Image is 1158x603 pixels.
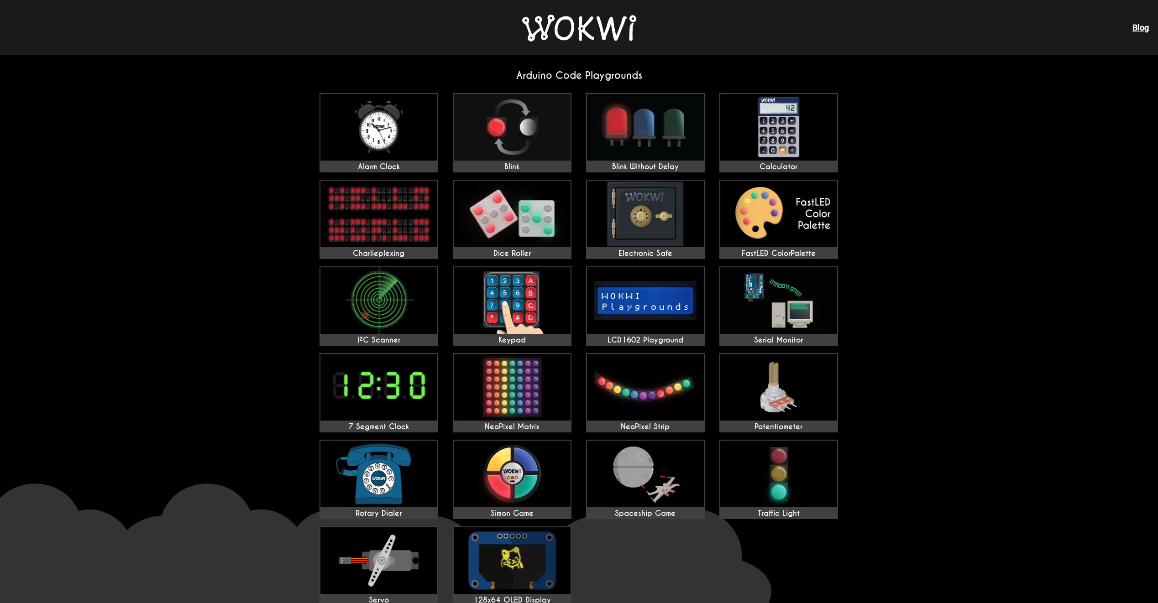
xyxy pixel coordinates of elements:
div: Rotary Dialer [320,509,437,518]
div: NeoPixel Matrix [454,422,571,431]
a: Blink Without Delay [586,93,705,172]
div: Charlieplexing [320,249,437,258]
a: 7 Segment Clock [320,353,438,432]
a: Calculator [719,93,838,172]
a: NeoPixel Strip [586,353,705,432]
img: Simon Game [454,441,571,507]
img: Alarm Clock [320,94,437,161]
a: I²C Scanner [320,266,438,346]
a: Potentiometer [719,353,838,432]
div: Keypad [454,336,571,345]
img: Charlieplexing [320,181,437,247]
div: FastLED ColorPalette [720,249,837,258]
img: Rotary Dialer [320,441,437,507]
img: Servo [320,527,437,594]
div: Spaceship Game [587,509,704,518]
img: Blink Without Delay [587,94,704,161]
a: Traffic Light [719,440,838,519]
h2: Arduino Code Playgrounds [312,69,846,82]
img: Wokwi [522,15,636,42]
a: Simon Game [453,440,571,519]
img: Spaceship Game [587,441,704,507]
a: Charlieplexing [320,180,438,259]
a: Alarm Clock [320,93,438,172]
div: Simon Game [454,509,571,518]
div: Serial Monitor [720,336,837,345]
div: Electronic Safe [587,249,704,258]
img: LCD1602 Playground [587,267,704,334]
div: 7 Segment Clock [320,422,437,431]
img: 128x64 OLED Display [454,527,571,594]
a: NeoPixel Matrix [453,353,571,432]
img: I²C Scanner [320,267,437,334]
div: Calculator [720,162,837,172]
img: Serial Monitor [720,267,837,334]
div: Traffic Light [720,509,837,518]
img: Blink [454,94,571,161]
a: Electronic Safe [586,180,705,259]
img: NeoPixel Strip [587,354,704,421]
img: FastLED ColorPalette [720,181,837,247]
img: Calculator [720,94,837,161]
img: Potentiometer [720,354,837,421]
a: FastLED ColorPalette [719,180,838,259]
a: Dice Roller [453,180,571,259]
div: Alarm Clock [320,162,437,172]
div: Potentiometer [720,422,837,431]
div: Blink Without Delay [587,162,704,172]
a: Keypad [453,266,571,346]
a: Serial Monitor [719,266,838,346]
div: NeoPixel Strip [587,422,704,431]
div: I²C Scanner [320,336,437,345]
a: Spaceship Game [586,440,705,519]
a: Blog [1132,23,1149,32]
img: Keypad [454,267,571,334]
img: 7 Segment Clock [320,354,437,421]
img: NeoPixel Matrix [454,354,571,421]
div: Blink [454,162,571,172]
a: Rotary Dialer [320,440,438,519]
div: Dice Roller [454,249,571,258]
a: Blink [453,93,571,172]
img: Dice Roller [454,181,571,247]
img: Traffic Light [720,441,837,507]
img: Electronic Safe [587,181,704,247]
a: LCD1602 Playground [586,266,705,346]
div: LCD1602 Playground [587,336,704,345]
